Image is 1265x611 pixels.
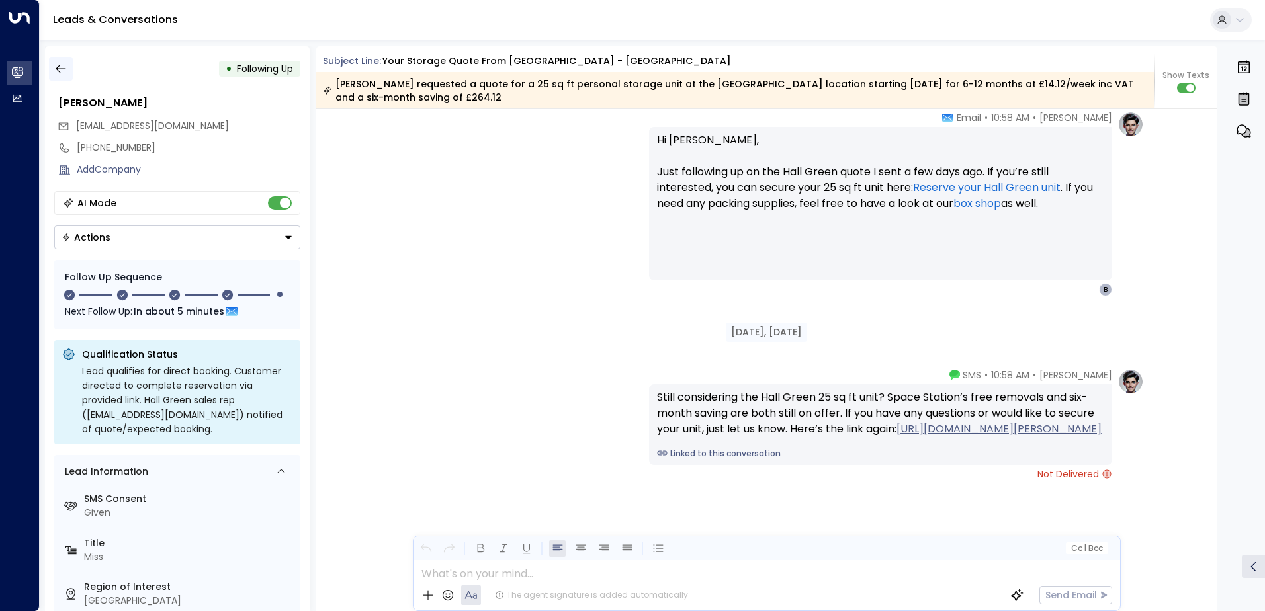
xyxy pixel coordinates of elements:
span: Not Delivered [1037,468,1112,481]
div: AddCompany [77,163,300,177]
a: Leads & Conversations [53,12,178,27]
div: Your storage quote from [GEOGRAPHIC_DATA] - [GEOGRAPHIC_DATA] [382,54,731,68]
span: 10:58 AM [991,111,1029,124]
span: | [1084,544,1086,553]
div: Lead qualifies for direct booking. Customer directed to complete reservation via provided link. H... [82,364,292,436]
label: Region of Interest [84,580,295,594]
span: • [1033,368,1036,382]
button: Undo [417,540,434,557]
span: Cc Bcc [1070,544,1102,553]
div: B [1099,283,1112,296]
span: [EMAIL_ADDRESS][DOMAIN_NAME] [76,119,229,132]
label: Title [84,536,295,550]
span: Show Texts [1162,69,1209,81]
div: [PHONE_NUMBER] [77,141,300,155]
span: blobbycat@live.com [76,119,229,133]
span: 10:58 AM [991,368,1029,382]
div: [GEOGRAPHIC_DATA] [84,594,295,608]
div: [DATE], [DATE] [726,323,807,342]
div: Still considering the Hall Green 25 sq ft unit? Space Station’s free removals and six-month savin... [657,389,1104,437]
span: Email [957,111,981,124]
div: Next Follow Up: [65,304,290,319]
div: • [226,57,232,81]
div: Lead Information [60,465,148,479]
div: Given [84,506,295,520]
a: box shop [953,196,1001,212]
a: [URL][DOMAIN_NAME][PERSON_NAME] [896,421,1102,437]
label: SMS Consent [84,492,295,506]
a: Linked to this conversation [657,448,1104,460]
div: Actions [62,231,110,243]
span: SMS [963,368,981,382]
span: In about 5 minutes [134,304,224,319]
span: [PERSON_NAME] [1039,368,1112,382]
div: Follow Up Sequence [65,270,290,284]
button: Actions [54,225,300,249]
div: Miss [84,550,295,564]
div: [PERSON_NAME] [58,95,300,111]
div: Button group with a nested menu [54,225,300,249]
span: Following Up [237,62,293,75]
img: profile-logo.png [1117,368,1144,395]
img: profile-logo.png [1117,111,1144,138]
button: Cc|Bcc [1065,542,1108,555]
p: Hi [PERSON_NAME], Just following up on the Hall Green quote I sent a few days ago. If you’re stil... [657,132,1104,227]
a: Reserve your Hall Green unit [913,180,1061,196]
span: Subject Line: [323,54,381,67]
button: Redo [441,540,457,557]
span: • [1033,111,1036,124]
div: The agent signature is added automatically [495,589,688,601]
p: Qualification Status [82,348,292,361]
div: AI Mode [77,196,116,210]
div: [PERSON_NAME] requested a quote for a 25 sq ft personal storage unit at the [GEOGRAPHIC_DATA] loc... [323,77,1147,104]
span: • [984,368,988,382]
span: • [984,111,988,124]
span: [PERSON_NAME] [1039,111,1112,124]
